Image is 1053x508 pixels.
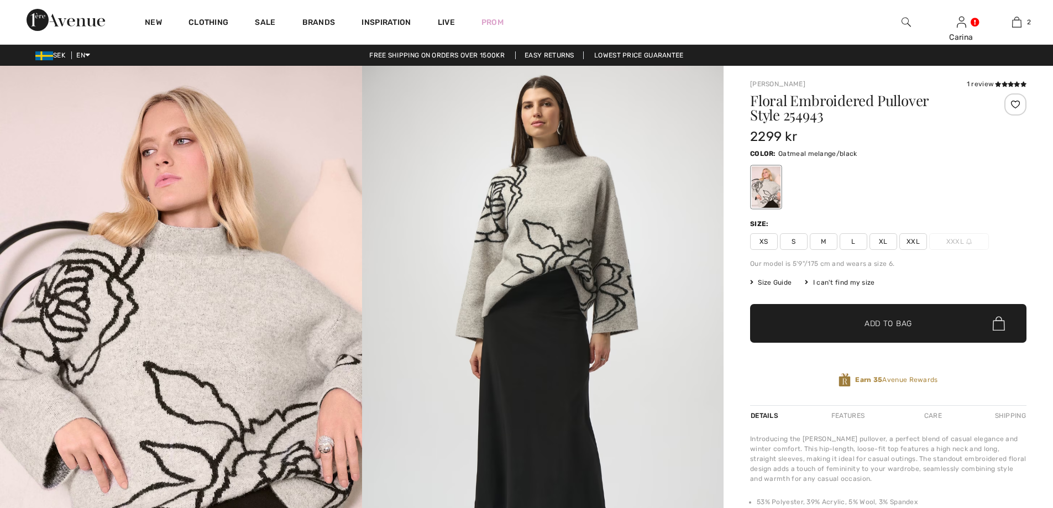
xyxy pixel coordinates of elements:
span: XL [869,233,897,250]
span: XS [750,233,778,250]
div: Our model is 5'9"/175 cm and wears a size 6. [750,259,1026,269]
span: SEK [35,51,70,59]
span: Inspiration [362,18,411,29]
a: Sale [255,18,275,29]
span: Avenue Rewards [855,375,937,385]
a: Easy Returns [515,51,584,59]
a: [PERSON_NAME] [750,80,805,88]
img: My Bag [1012,15,1021,29]
a: Prom [481,17,504,28]
a: New [145,18,162,29]
span: L [840,233,867,250]
div: Introducing the [PERSON_NAME] pullover, a perfect blend of casual elegance and winter comfort. Th... [750,434,1026,484]
button: Add to Bag [750,304,1026,343]
strong: Earn 35 [855,376,882,384]
span: 2 [1027,17,1031,27]
img: search the website [902,15,911,29]
span: Size Guide [750,277,792,287]
li: 53% Polyester, 39% Acrylic, 5% Wool, 3% Spandex [757,497,1026,507]
a: Live [438,17,455,28]
div: Carina [934,32,988,43]
div: Features [822,406,874,426]
img: 1ère Avenue [27,9,105,31]
div: Details [750,406,781,426]
img: Swedish Frona [35,51,53,60]
div: 1 review [967,79,1026,89]
div: Shipping [992,406,1026,426]
div: Oatmeal melange/black [752,166,780,208]
a: 2 [989,15,1044,29]
span: XXXL [929,233,989,250]
span: M [810,233,837,250]
span: Color: [750,150,776,158]
img: Bag.svg [993,316,1005,331]
div: I can't find my size [805,277,874,287]
div: Care [915,406,951,426]
span: Add to Bag [865,318,912,329]
img: My Info [957,15,966,29]
span: EN [76,51,90,59]
span: S [780,233,808,250]
a: Brands [302,18,336,29]
img: ring-m.svg [966,239,972,244]
span: Oatmeal melange/black [778,150,857,158]
a: Sign In [957,17,966,27]
div: Size: [750,219,771,229]
a: Lowest Price Guarantee [585,51,693,59]
img: Avenue Rewards [839,373,851,387]
a: Clothing [188,18,228,29]
h1: Floral Embroidered Pullover Style 254943 [750,93,981,122]
span: XXL [899,233,927,250]
a: Free shipping on orders over 1500kr [360,51,514,59]
span: 2299 kr [750,129,797,144]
